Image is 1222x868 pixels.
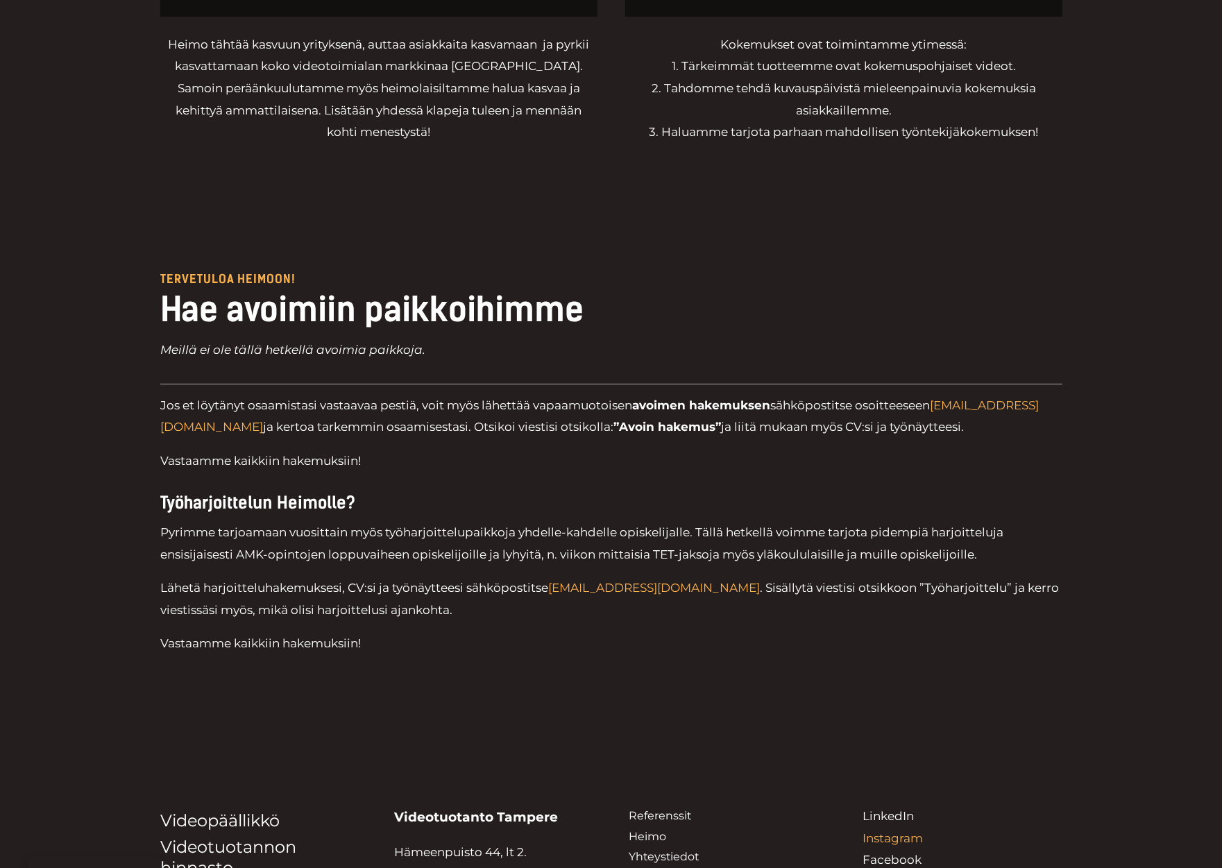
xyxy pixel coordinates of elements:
[160,450,1062,473] p: Vastaamme kaikkiin hakemuksiin!
[632,398,770,412] b: avoimen hakemuksen
[548,581,760,595] a: [EMAIL_ADDRESS][DOMAIN_NAME]
[160,288,1062,331] h2: Hae avoimiin paikkoihimme
[160,34,597,144] p: Heimo tähtää kasvuun yrityksenä, auttaa asiakkaita kasvamaan ja pyrkii kasvattamaan koko videotoi...
[160,493,1062,513] h4: Työharjoittelun Heimolle?
[625,34,1062,144] p: Kokemukset ovat toimintamme ytimessä: 1. Tärkeimmät tuotteemme ovat kokemuspohjaiset videot. 2. T...
[160,522,1062,565] p: Pyrimme tarjoamaan vuosittain myös työharjoittelupaikkoja yhdelle-kahdelle opiskelijalle. Tällä h...
[160,633,1062,655] p: Vastaamme kaikkiin hakemuksiin!
[160,577,1062,621] p: Lähetä harjoitteluhakemuksesi, CV:si ja työnäytteesi sähköpostitse . Sisällytä viestisi otsikkoon...
[613,420,721,434] strong: ”Avoin hakemus”
[160,343,425,357] em: Meillä ei ole tällä hetkellä avoimia paikkoja.
[863,809,914,823] a: LinkedIn
[629,850,699,863] a: Yhteystiedot
[863,853,922,867] a: Facebook
[629,830,666,843] a: Heimo
[863,831,923,845] a: Instagram
[160,810,280,831] a: Videopäällikkö
[629,809,691,822] a: Referenssit
[160,273,1062,285] p: Tervetuloa Heimoon!
[394,809,558,825] strong: Videotuotanto Tampere
[160,395,1062,439] p: Jos et löytänyt osaamistasi vastaavaa pestiä, voit myös lähettää vapaamuotoisen sähköpostitse oso...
